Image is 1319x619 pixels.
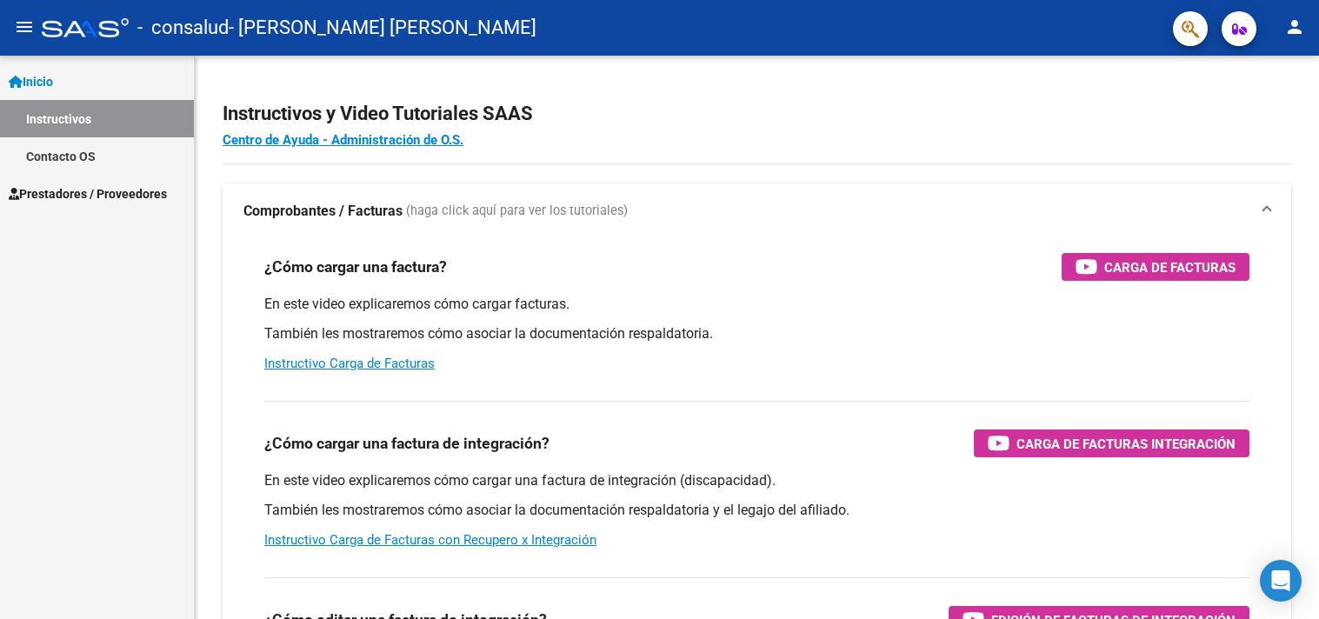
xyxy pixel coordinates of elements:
[1284,17,1305,37] mat-icon: person
[1260,560,1302,602] div: Open Intercom Messenger
[9,72,53,91] span: Inicio
[243,202,403,221] strong: Comprobantes / Facturas
[264,501,1249,520] p: También les mostraremos cómo asociar la documentación respaldatoria y el legajo del afiliado.
[223,132,463,148] a: Centro de Ayuda - Administración de O.S.
[264,295,1249,314] p: En este video explicaremos cómo cargar facturas.
[264,324,1249,343] p: También les mostraremos cómo asociar la documentación respaldatoria.
[137,9,229,47] span: - consalud
[229,9,536,47] span: - [PERSON_NAME] [PERSON_NAME]
[974,429,1249,457] button: Carga de Facturas Integración
[264,431,550,456] h3: ¿Cómo cargar una factura de integración?
[223,183,1291,239] mat-expansion-panel-header: Comprobantes / Facturas (haga click aquí para ver los tutoriales)
[264,532,596,548] a: Instructivo Carga de Facturas con Recupero x Integración
[1062,253,1249,281] button: Carga de Facturas
[406,202,628,221] span: (haga click aquí para ver los tutoriales)
[1016,433,1236,455] span: Carga de Facturas Integración
[264,356,435,371] a: Instructivo Carga de Facturas
[9,184,167,203] span: Prestadores / Proveedores
[264,255,447,279] h3: ¿Cómo cargar una factura?
[223,97,1291,130] h2: Instructivos y Video Tutoriales SAAS
[1104,256,1236,278] span: Carga de Facturas
[14,17,35,37] mat-icon: menu
[264,471,1249,490] p: En este video explicaremos cómo cargar una factura de integración (discapacidad).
